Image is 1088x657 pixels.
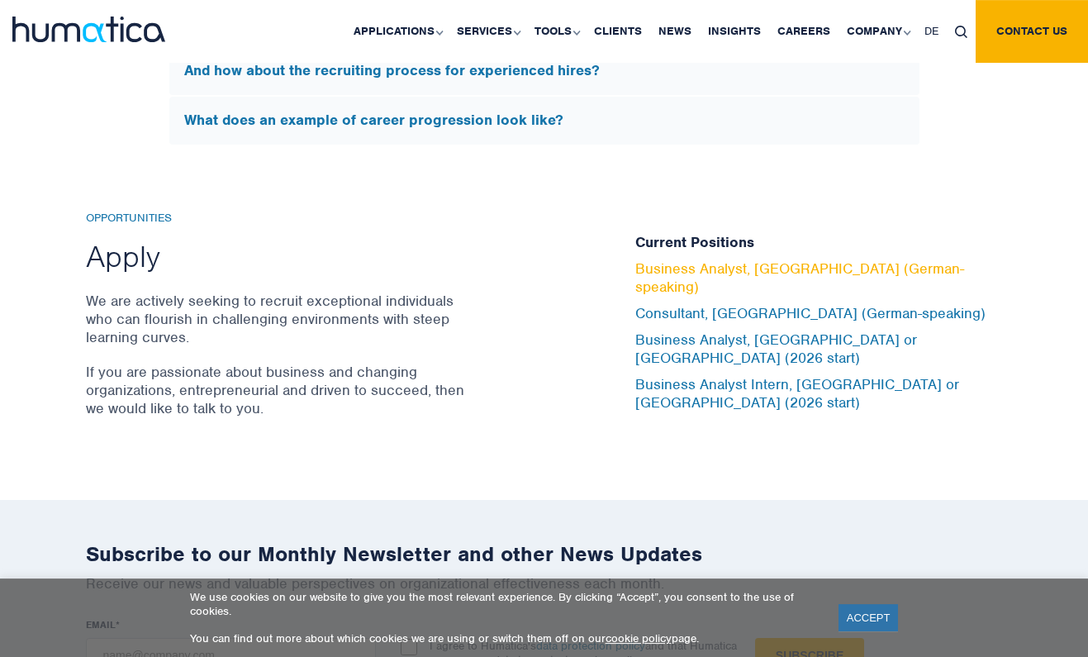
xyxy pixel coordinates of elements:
p: We use cookies on our website to give you the most relevant experience. By clicking “Accept”, you... [190,590,818,618]
a: Business Analyst, [GEOGRAPHIC_DATA] or [GEOGRAPHIC_DATA] (2026 start) [635,331,917,367]
a: Business Analyst Intern, [GEOGRAPHIC_DATA] or [GEOGRAPHIC_DATA] (2026 start) [635,375,959,412]
p: Receive our news and valuable perspectives on organizational effectiveness each month. [86,574,1003,593]
img: logo [12,17,165,42]
h6: Opportunities [86,212,470,226]
h2: Apply [86,237,470,275]
a: ACCEPT [839,604,899,631]
h5: Current Positions [635,234,1003,252]
h5: What does an example of career progression look like? [184,112,905,130]
a: Consultant, [GEOGRAPHIC_DATA] (German-speaking) [635,304,986,322]
p: We are actively seeking to recruit exceptional individuals who can flourish in challenging enviro... [86,292,470,346]
span: DE [924,24,938,38]
h2: Subscribe to our Monthly Newsletter and other News Updates [86,541,1003,567]
img: search_icon [955,26,967,38]
h5: And how about the recruiting process for experienced hires? [184,62,905,80]
p: You can find out more about which cookies we are using or switch them off on our page. [190,631,818,645]
p: If you are passionate about business and changing organizations, entrepreneurial and driven to su... [86,363,470,417]
a: cookie policy [606,631,672,645]
a: Business Analyst, [GEOGRAPHIC_DATA] (German-speaking) [635,259,964,296]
